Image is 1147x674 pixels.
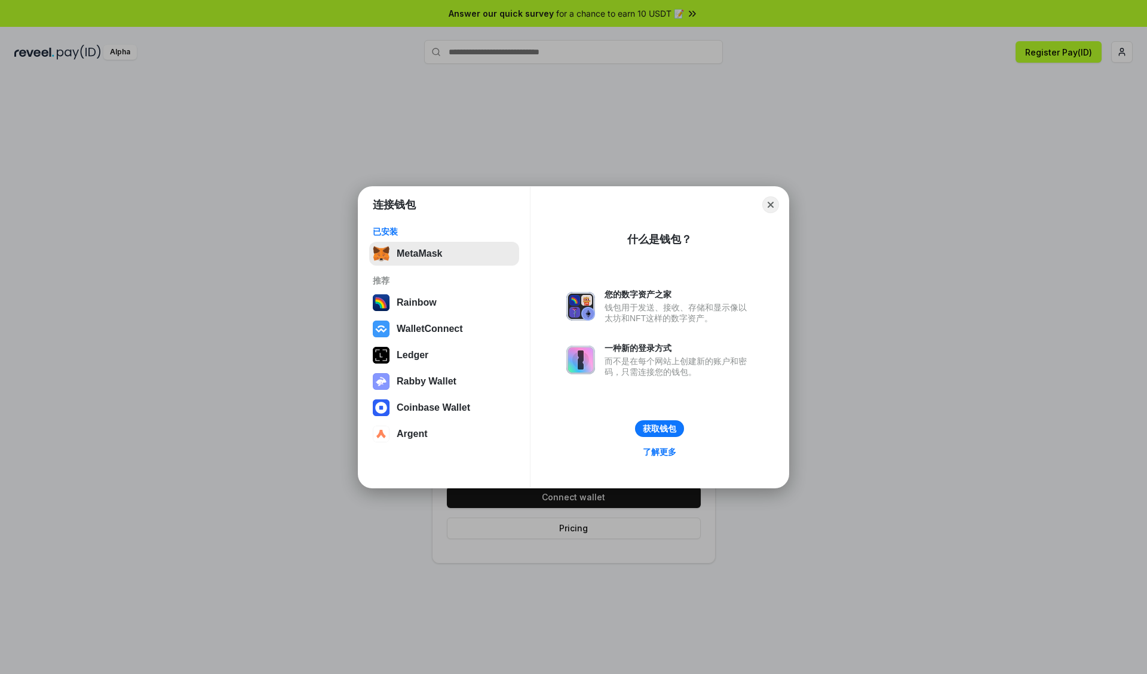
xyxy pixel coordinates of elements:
[373,245,390,262] img: svg+xml,%3Csvg%20fill%3D%22none%22%20height%3D%2233%22%20viewBox%3D%220%200%2035%2033%22%20width%...
[397,297,437,308] div: Rainbow
[397,248,442,259] div: MetaMask
[397,429,428,439] div: Argent
[627,232,692,247] div: 什么是钱包？
[369,396,519,420] button: Coinbase Wallet
[643,447,676,457] div: 了解更多
[373,321,390,337] img: svg+xml,%3Csvg%20width%3D%2228%22%20height%3D%2228%22%20viewBox%3D%220%200%2028%2028%22%20fill%3D...
[373,275,516,286] div: 推荐
[373,399,390,416] img: svg+xml,%3Csvg%20width%3D%2228%22%20height%3D%2228%22%20viewBox%3D%220%200%2028%2028%22%20fill%3D...
[605,302,753,324] div: 钱包用于发送、接收、存储和显示像以太坊和NFT这样的数字资产。
[369,343,519,367] button: Ledger
[762,196,779,213] button: Close
[369,422,519,446] button: Argent
[635,420,684,437] button: 获取钱包
[397,376,456,387] div: Rabby Wallet
[373,426,390,442] img: svg+xml,%3Csvg%20width%3D%2228%22%20height%3D%2228%22%20viewBox%3D%220%200%2028%2028%22%20fill%3D...
[373,373,390,390] img: svg+xml,%3Csvg%20xmlns%3D%22http%3A%2F%2Fwww.w3.org%2F2000%2Fsvg%22%20fill%3D%22none%22%20viewBox...
[605,356,753,377] div: 而不是在每个网站上创建新的账户和密码，只需连接您的钱包。
[369,370,519,393] button: Rabby Wallet
[605,343,753,353] div: 一种新的登录方式
[373,198,416,212] h1: 连接钱包
[643,423,676,434] div: 获取钱包
[369,317,519,341] button: WalletConnect
[636,444,683,460] a: 了解更多
[566,292,595,321] img: svg+xml,%3Csvg%20xmlns%3D%22http%3A%2F%2Fwww.w3.org%2F2000%2Fsvg%22%20fill%3D%22none%22%20viewBox...
[397,324,463,334] div: WalletConnect
[397,350,428,361] div: Ledger
[373,226,516,237] div: 已安装
[605,289,753,300] div: 您的数字资产之家
[397,402,470,413] div: Coinbase Wallet
[369,291,519,315] button: Rainbow
[566,346,595,374] img: svg+xml,%3Csvg%20xmlns%3D%22http%3A%2F%2Fwww.w3.org%2F2000%2Fsvg%22%20fill%3D%22none%22%20viewBox...
[373,347,390,364] img: svg+xml,%3Csvg%20xmlns%3D%22http%3A%2F%2Fwww.w3.org%2F2000%2Fsvg%22%20width%3D%2228%22%20height%3...
[373,294,390,311] img: svg+xml,%3Csvg%20width%3D%22120%22%20height%3D%22120%22%20viewBox%3D%220%200%20120%20120%22%20fil...
[369,242,519,266] button: MetaMask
